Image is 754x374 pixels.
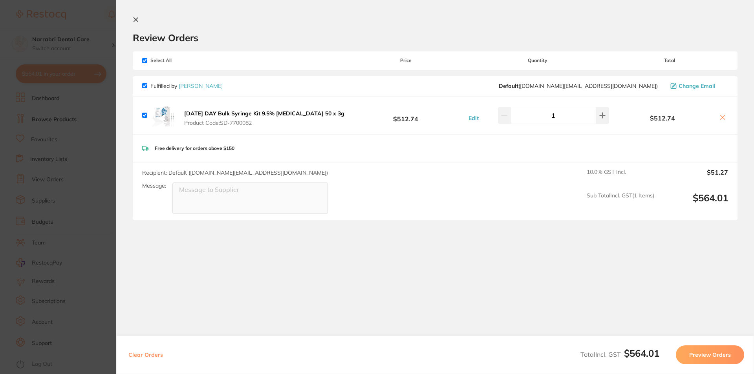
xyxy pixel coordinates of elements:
span: Total [611,58,728,63]
span: Recipient: Default ( [DOMAIN_NAME][EMAIL_ADDRESS][DOMAIN_NAME] ) [142,169,328,176]
b: $564.01 [624,347,659,359]
span: Sub Total Incl. GST ( 1 Items) [587,192,654,214]
p: Free delivery for orders above $150 [155,146,234,151]
button: Edit [466,115,481,122]
b: Default [499,82,518,89]
button: Preview Orders [676,345,744,364]
button: Change Email [668,82,728,89]
span: 10.0 % GST Incl. [587,169,654,186]
a: [PERSON_NAME] [179,82,223,89]
output: $564.01 [661,192,728,214]
img: anE1dXF2bg [150,103,176,128]
span: Quantity [465,58,611,63]
span: Product Code: SD-7700082 [184,120,344,126]
label: Message: [142,182,166,189]
b: $512.74 [611,115,714,122]
span: customer.care@henryschein.com.au [499,83,658,89]
button: Clear Orders [126,345,165,364]
output: $51.27 [661,169,728,186]
span: Select All [142,58,221,63]
span: Total Incl. GST [580,350,659,358]
h2: Review Orders [133,32,738,44]
span: Change Email [679,83,716,89]
b: $512.74 [347,108,464,122]
b: [DATE] DAY Bulk Syringe Kit 9.5% [MEDICAL_DATA] 50 x 3g [184,110,344,117]
span: Price [347,58,464,63]
button: [DATE] DAY Bulk Syringe Kit 9.5% [MEDICAL_DATA] 50 x 3g Product Code:SD-7700082 [182,110,347,126]
p: Fulfilled by [150,83,223,89]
